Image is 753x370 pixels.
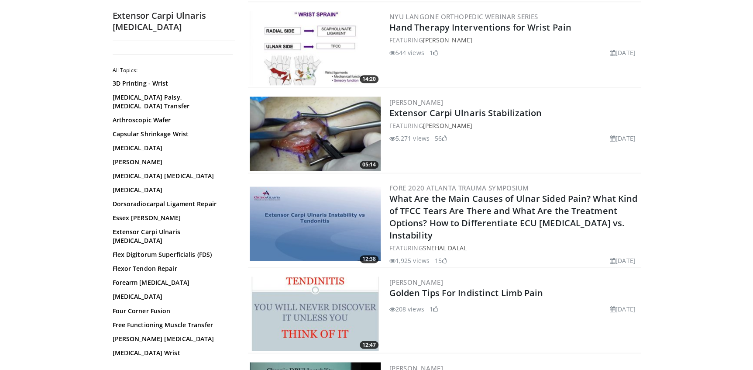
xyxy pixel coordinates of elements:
[423,244,466,252] a: Snehal Dalal
[113,320,230,329] a: Free Functioning Muscle Transfer
[389,12,538,21] a: NYU Langone Orthopedic Webinar Series
[610,48,636,57] li: [DATE]
[435,134,447,143] li: 56
[113,264,230,273] a: Flexor Tendon Repair
[113,130,230,138] a: Capsular Shrinkage Wrist
[250,11,381,85] img: 5847bdc4-6d58-43b1-9df6-66a73451bd2d.300x170_q85_crop-smart_upscale.jpg
[113,306,230,315] a: Four Corner Fusion
[389,21,571,33] a: Hand Therapy Interventions for Wrist Pain
[389,243,639,252] div: FEATURING
[360,341,378,349] span: 12:47
[113,144,230,152] a: [MEDICAL_DATA]
[113,228,230,245] a: Extensor Carpi Ulnaris [MEDICAL_DATA]
[113,116,230,124] a: Arthroscopic Wafer
[389,35,639,45] div: FEATURING
[423,121,472,130] a: [PERSON_NAME]
[113,10,235,33] h2: Extensor Carpi Ulnaris [MEDICAL_DATA]
[113,334,230,343] a: [PERSON_NAME] [MEDICAL_DATA]
[250,187,381,261] a: 12:38
[360,255,378,263] span: 12:38
[113,67,233,74] h2: All Topics:
[430,48,438,57] li: 1
[610,256,636,265] li: [DATE]
[389,256,430,265] li: 1,925 views
[435,256,447,265] li: 15
[389,183,529,192] a: FORE 2020 Atlanta Trauma Symposium
[389,287,543,299] a: Golden Tips For Indistinct Limb Pain
[389,278,443,287] a: [PERSON_NAME]
[360,161,378,169] span: 05:14
[250,97,381,171] img: 63fcaa30-d4f8-408c-a97d-b6a6a20cd897.300x170_q85_crop-smart_upscale.jpg
[113,348,230,357] a: [MEDICAL_DATA] Wrist
[113,250,230,259] a: Flex Digitorum Superficialis (FDS)
[250,97,381,171] a: 05:14
[113,214,230,222] a: Essex [PERSON_NAME]
[389,134,430,143] li: 5,271 views
[389,98,443,107] a: [PERSON_NAME]
[113,93,230,111] a: [MEDICAL_DATA] Palsy, [MEDICAL_DATA] Transfer
[113,172,230,180] a: [MEDICAL_DATA] [MEDICAL_DATA]
[389,48,424,57] li: 544 views
[250,277,381,351] img: b53961d0-9be3-4b4f-889f-23aa26195238.300x170_q85_crop-smart_upscale.jpg
[389,107,542,119] a: Extensor Carpi Ulnaris Stabilization
[423,36,472,44] a: [PERSON_NAME]
[250,187,381,261] img: 1ba5ab45-ee96-4377-8f92-47b013f000b6.300x170_q85_crop-smart_upscale.jpg
[250,277,381,351] a: 12:47
[610,304,636,314] li: [DATE]
[389,121,639,130] div: FEATURING
[113,200,230,208] a: Dorsoradiocarpal Ligament Repair
[250,11,381,85] a: 14:20
[113,79,230,88] a: 3D Printing - Wrist
[113,158,230,166] a: [PERSON_NAME]
[610,134,636,143] li: [DATE]
[113,278,230,287] a: Forearm [MEDICAL_DATA]
[389,304,424,314] li: 208 views
[360,75,378,83] span: 14:20
[113,186,230,194] a: [MEDICAL_DATA]
[389,193,638,241] a: What Are the Main Causes of Ulnar Sided Pain? What Kind of TFCC Tears Are There and What Are the ...
[113,292,230,301] a: [MEDICAL_DATA]
[430,304,438,314] li: 1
